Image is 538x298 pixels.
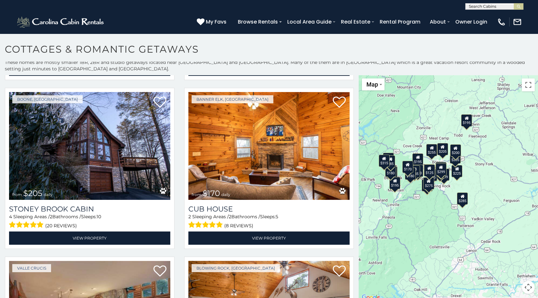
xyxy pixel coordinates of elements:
[188,92,350,200] img: Cub House
[16,15,106,28] img: White-1-2.png
[9,213,170,230] div: Sleeping Areas / Bathrooms / Sleeps:
[12,264,51,272] a: Valle Crucis
[333,96,346,109] a: Add to favorites
[12,192,22,197] span: from
[413,164,424,177] div: $190
[97,214,101,220] span: 10
[338,16,374,27] a: Real Estate
[427,16,449,27] a: About
[197,18,228,26] a: My Favs
[206,18,227,26] span: My Favs
[409,165,420,178] div: $145
[423,177,434,189] div: $275
[9,205,170,213] a: Stoney Brook Cabin
[450,151,461,164] div: $205
[203,189,220,198] span: $170
[192,95,273,103] a: Banner Elk, [GEOGRAPHIC_DATA]
[188,92,350,200] a: Cub House from $170 daily
[522,78,535,91] button: Toggle fullscreen view
[422,179,433,191] div: $175
[366,81,378,88] span: Map
[405,168,416,180] div: $180
[188,214,191,220] span: 2
[379,155,390,167] div: $315
[513,17,522,26] img: mail-regular-white.png
[188,231,350,245] a: View Property
[192,192,201,197] span: from
[276,214,278,220] span: 5
[385,164,396,177] div: $180
[439,168,450,180] div: $199
[221,192,230,197] span: daily
[457,192,468,204] div: $285
[23,189,42,198] span: $205
[224,221,253,230] span: (8 reviews)
[235,16,281,27] a: Browse Rentals
[229,214,231,220] span: 2
[413,153,424,166] div: $195
[153,96,166,109] a: Add to favorites
[188,213,350,230] div: Sleeping Areas / Bathrooms / Sleeps:
[450,144,461,157] div: $200
[153,265,166,278] a: Add to favorites
[12,95,83,103] a: Boone, [GEOGRAPHIC_DATA]
[452,16,491,27] a: Owner Login
[50,214,52,220] span: 2
[437,143,448,155] div: $205
[522,281,535,294] button: Map camera controls
[427,144,438,156] div: $255
[436,162,447,174] div: $195
[188,205,350,213] a: Cub House
[461,114,472,126] div: $195
[284,16,335,27] a: Local Area Guide
[424,164,435,176] div: $200
[333,265,346,278] a: Add to favorites
[376,16,424,27] a: Rental Program
[192,264,280,272] a: Blowing Rock, [GEOGRAPHIC_DATA]
[9,92,170,200] a: Stoney Brook Cabin from $205 daily
[435,166,446,178] div: $290
[9,231,170,245] a: View Property
[402,161,413,173] div: $170
[44,192,53,197] span: daily
[386,155,395,168] div: $85
[436,163,447,175] div: $299
[451,165,462,177] div: $225
[45,221,77,230] span: (20 reviews)
[390,177,401,189] div: $195
[362,78,385,90] button: Change map style
[9,214,12,220] span: 4
[497,17,506,26] img: phone-regular-white.png
[424,164,435,176] div: $125
[9,92,170,200] img: Stoney Brook Cabin
[383,153,394,165] div: $235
